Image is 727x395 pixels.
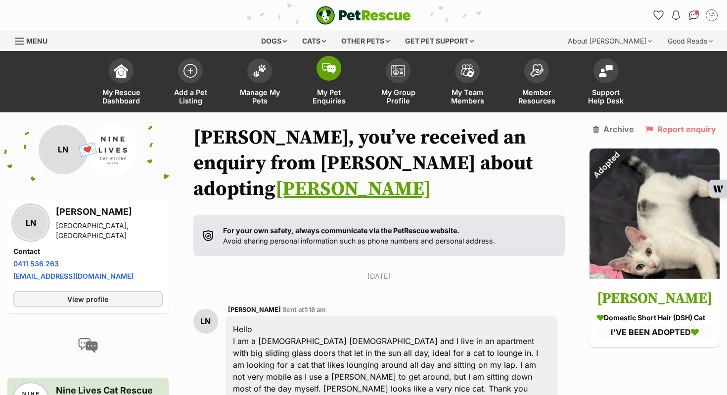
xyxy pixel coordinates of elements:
span: Menu [26,37,47,45]
div: Get pet support [398,31,481,51]
div: LN [39,125,88,174]
div: Good Reads [661,31,720,51]
a: My Group Profile [363,53,433,112]
div: LN [13,205,48,240]
span: Support Help Desk [584,88,628,105]
h1: [PERSON_NAME], you’ve received an enquiry from [PERSON_NAME] about adopting [193,125,565,202]
div: Other pets [334,31,397,51]
span: My Rescue Dashboard [99,88,143,105]
a: Conversations [686,7,702,23]
strong: For your own safety, always communicate via the PetRescue website. [223,226,459,235]
button: My account [704,7,720,23]
a: Support Help Desk [571,53,640,112]
a: Adopted [590,271,720,281]
h3: [PERSON_NAME] [56,205,163,219]
img: logo-e224e6f780fb5917bec1dbf3a21bbac754714ae5b6737aabdf751b685950b380.svg [316,6,411,25]
div: Domestic Short Hair (DSH) Cat [597,313,712,323]
span: My Pet Enquiries [307,88,351,105]
img: team-members-icon-5396bd8760b3fe7c0b43da4ab00e1e3bb1a5d9ba89233759b79545d2d3fc5d0d.svg [460,64,474,77]
p: [DATE] [193,271,565,281]
img: member-resources-icon-8e73f808a243e03378d46382f2149f9095a855e16c252ad45f914b54edf8863c.svg [530,64,544,77]
a: My Pet Enquiries [294,53,363,112]
span: My Team Members [445,88,490,105]
a: Member Resources [502,53,571,112]
a: Archive [593,125,634,134]
div: Cats [295,31,333,51]
span: Sent at [282,306,326,313]
span: Manage My Pets [237,88,282,105]
span: My Group Profile [376,88,420,105]
h4: Contact [13,247,163,256]
span: 1:18 am [304,306,326,313]
img: chat-41dd97257d64d25036548639549fe6c8038ab92f7586957e7f3b1b290dea8141.svg [689,10,699,20]
div: [GEOGRAPHIC_DATA], [GEOGRAPHIC_DATA] [56,221,163,241]
div: LN [193,309,218,334]
div: Dogs [254,31,294,51]
img: Nine Lives Cat Rescue profile pic [88,125,137,174]
span: Add a Pet Listing [168,88,213,105]
img: Kelly Handsaker profile pic [707,10,717,20]
span: 💌 [77,139,99,160]
div: About [PERSON_NAME] [561,31,659,51]
ul: Account quick links [650,7,720,23]
img: group-profile-icon-3fa3cf56718a62981997c0bc7e787c4b2cf8bcc04b72c1350f741eb67cf2f40e.svg [391,65,405,77]
a: [EMAIL_ADDRESS][DOMAIN_NAME] [13,272,134,280]
a: PetRescue [316,6,411,25]
img: pet-enquiries-icon-7e3ad2cf08bfb03b45e93fb7055b45f3efa6380592205ae92323e6603595dc1f.svg [322,63,336,74]
p: Avoid sharing personal information such as phone numbers and personal address. [223,225,495,247]
a: Manage My Pets [225,53,294,112]
a: My Team Members [433,53,502,112]
span: View profile [67,294,108,304]
h3: [PERSON_NAME] [597,288,712,310]
div: Adopted [577,136,636,195]
a: [PERSON_NAME] Domestic Short Hair (DSH) Cat I'VE BEEN ADOPTED [590,281,720,347]
button: Notifications [668,7,684,23]
a: Report enquiry [645,125,716,134]
a: 0411 536 263 [13,259,59,268]
img: notifications-46538b983faf8c2785f20acdc204bb7945ddae34d4c08c2a6579f10ce5e182be.svg [672,10,680,20]
img: add-pet-listing-icon-0afa8454b4691262ce3f59096e99ab1cd57d4a30225e0717b998d2c9b9846f56.svg [183,64,197,78]
img: manage-my-pets-icon-02211641906a0b7f246fdf0571729dbe1e7629f14944591b6c1af311fb30b64b.svg [253,64,267,77]
a: View profile [13,291,163,307]
a: [PERSON_NAME] [275,177,431,201]
img: conversation-icon-4a6f8262b818ee0b60e3300018af0b2d0b884aa5de6e9bcb8d3d4eeb1a70a7c4.svg [78,338,98,353]
a: Menu [15,31,54,49]
div: I'VE BEEN ADOPTED [597,326,712,340]
img: dashboard-icon-eb2f2d2d3e046f16d808141f083e7271f6b2e854fb5c12c21221c1fb7104beca.svg [114,64,128,78]
img: Brandy [590,148,720,279]
a: Favourites [650,7,666,23]
a: My Rescue Dashboard [87,53,156,112]
a: Add a Pet Listing [156,53,225,112]
img: help-desk-icon-fdf02630f3aa405de69fd3d07c3f3aa587a6932b1a1747fa1d2bba05be0121f9.svg [599,65,613,77]
span: [PERSON_NAME] [228,306,281,313]
span: Member Resources [514,88,559,105]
